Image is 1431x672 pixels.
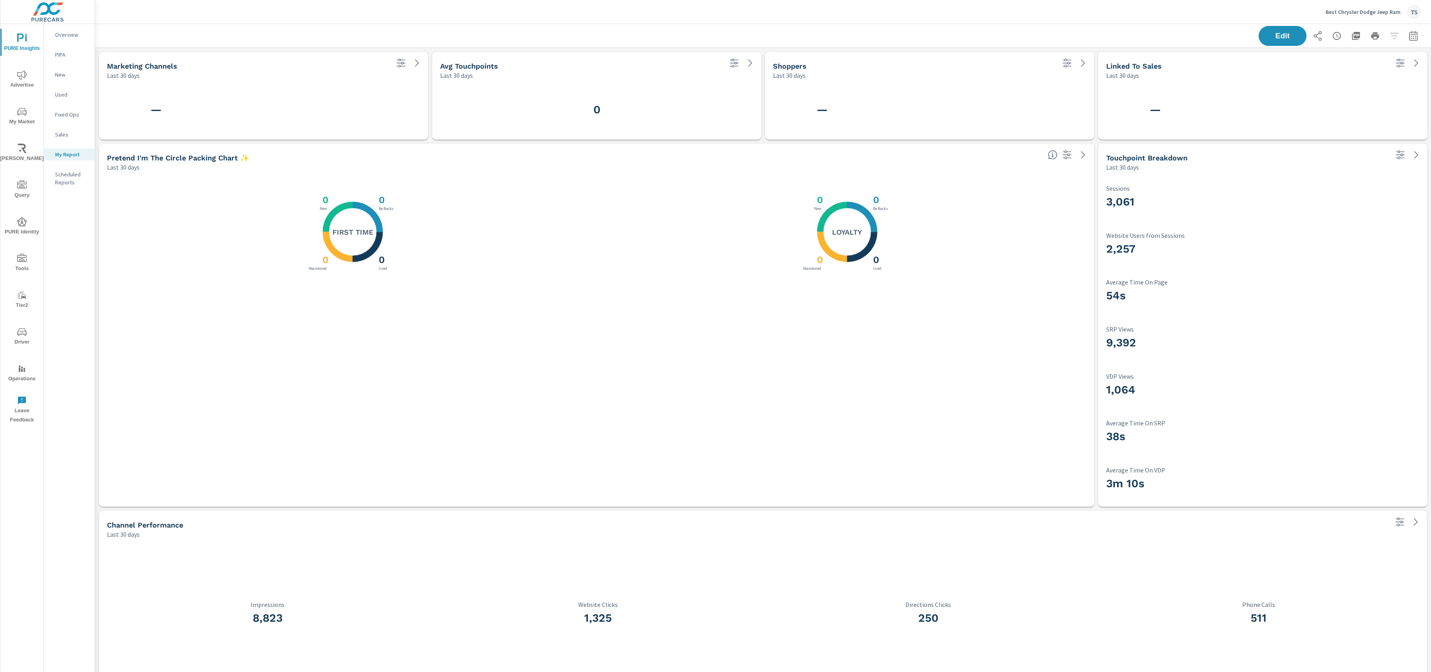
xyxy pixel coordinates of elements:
[1048,150,1057,160] span: Loyalty: Matched has purchased from the dealership before and has exhibited a preference through ...
[107,62,177,70] h5: Marketing channels
[812,207,823,211] p: New
[872,194,879,206] h3: 0
[377,194,385,206] h3: 0
[1106,289,1419,302] h3: 54s
[1410,57,1423,69] a: See more details in report
[55,51,88,59] p: PIPA
[3,364,41,383] span: Operations
[55,31,88,39] p: Overview
[3,254,41,273] span: Tools
[1106,383,1419,397] h3: 1,064
[1348,28,1364,44] button: "Export Report to PDF"
[3,217,41,237] span: PURE Identity
[1409,516,1422,528] a: See more details in report
[107,103,205,117] h3: —
[377,207,395,211] p: Be Backs
[44,128,95,140] div: Sales
[3,144,41,163] span: [PERSON_NAME]
[1106,466,1419,474] p: Average Time On VDP
[377,267,389,271] p: Used
[44,49,95,61] div: PIPA
[773,62,806,70] h5: Shoppers
[321,254,328,265] h3: 0
[1106,336,1419,350] h3: 9,392
[1106,430,1419,443] h3: 38s
[3,291,41,310] span: Tier2
[307,267,328,271] p: Abandoned
[55,111,88,119] p: Fixed Ops
[0,24,43,428] div: nav menu
[3,396,41,425] span: Leave Feedback
[1326,8,1401,16] p: Best Chrysler Dodge Jeep Ram
[55,170,88,186] p: Scheduled Reports
[44,89,95,101] div: Used
[102,611,433,625] h3: 8,823
[3,180,41,200] span: Query
[1367,28,1383,44] button: Print Report
[44,109,95,121] div: Fixed Ops
[1106,373,1419,380] p: VDP Views
[1106,279,1419,286] p: Average Time On Page
[763,611,1093,625] h3: 250
[872,254,879,265] h3: 0
[3,34,41,53] span: PURE Insights
[1077,57,1089,69] a: See more details in report
[1093,611,1424,625] h3: 511
[433,611,763,625] h3: 1,325
[433,601,763,608] p: Website Clicks
[1106,326,1419,333] p: SRP Views
[107,71,140,80] p: Last 30 days
[107,521,183,529] h5: Channel Performance
[3,327,41,347] span: Driver
[411,57,423,69] a: See more details in report
[832,227,862,237] h5: Loyalty
[44,69,95,81] div: New
[1106,71,1139,80] p: Last 30 days
[44,148,95,160] div: My Report
[763,601,1093,608] p: Directions Clicks
[440,103,753,117] h3: 0
[1106,103,1204,117] h3: —
[744,57,757,69] a: See more details in report
[1106,419,1419,427] p: Average Time On SRP
[1267,32,1299,40] span: Edit
[440,71,473,80] p: Last 30 days
[377,254,385,265] h3: 0
[44,29,95,41] div: Overview
[815,254,823,265] h3: 0
[1106,195,1419,209] h3: 3,061
[321,194,328,206] h3: 0
[1106,185,1419,192] p: Sessions
[3,70,41,90] span: Advertise
[1106,62,1162,70] h5: Linked To Sales
[107,154,249,162] h5: Pretend I'm the circle packing chart ✨
[1405,28,1421,44] button: Select Date Range
[1093,601,1424,608] p: Phone Calls
[801,267,823,271] p: Abandoned
[815,194,823,206] h3: 0
[1106,154,1188,162] h5: Touchpoint Breakdown
[1077,148,1089,161] a: See more details in report
[1106,232,1419,239] p: Website Users from Sessions
[44,168,95,188] div: Scheduled Reports
[1106,242,1419,256] h3: 2,257
[318,207,328,211] p: New
[1310,28,1326,44] button: Share Report
[1106,477,1419,490] h3: 3m 10s
[1106,162,1139,172] p: Last 30 days
[107,162,140,172] p: Last 30 days
[872,267,883,271] p: Used
[872,207,889,211] p: Be Backs
[773,71,806,80] p: Last 30 days
[102,601,433,608] p: Impressions
[55,150,88,158] p: My Report
[1259,26,1306,46] button: Edit
[440,62,498,70] h5: Avg Touchpoints
[55,71,88,79] p: New
[107,530,140,539] p: Last 30 days
[3,107,41,126] span: My Market
[332,227,373,237] h5: First Time
[55,130,88,138] p: Sales
[773,103,871,117] h3: —
[1407,5,1421,19] div: TS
